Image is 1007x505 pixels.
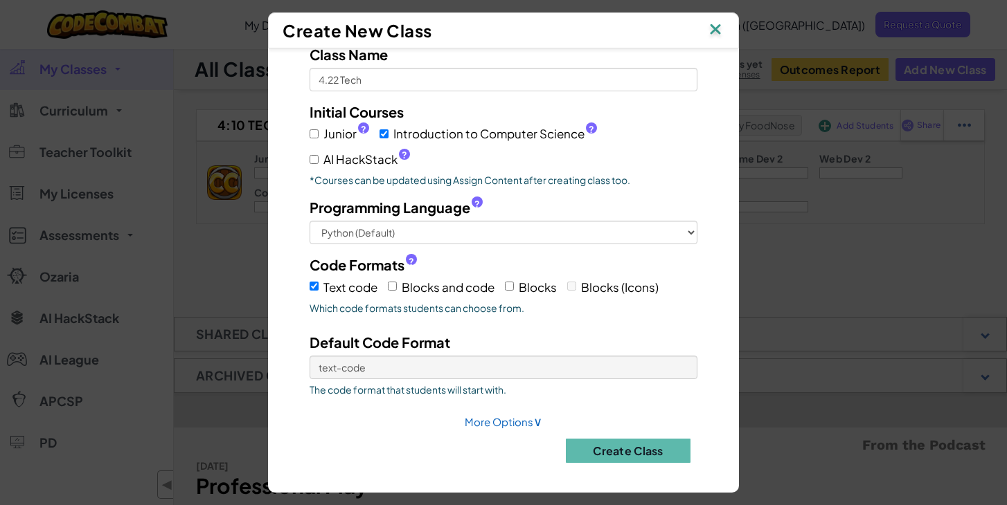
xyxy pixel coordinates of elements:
span: Class Name [310,46,388,63]
span: Blocks [519,279,557,295]
span: Text code [323,279,377,295]
input: AI HackStack? [310,155,319,164]
span: Introduction to Computer Science [393,124,597,144]
span: ? [589,124,594,135]
span: ? [409,256,414,267]
span: ? [402,149,407,160]
span: Code Formats [310,255,404,275]
span: The code format that students will start with. [310,383,697,396]
input: Introduction to Computer Science? [380,129,389,138]
span: Which code formats students can choose from. [310,301,697,315]
button: Create Class [566,439,690,463]
span: AI HackStack [323,149,410,169]
span: ? [474,199,480,210]
span: Programming Language [310,197,470,217]
input: Blocks and code [388,282,397,291]
label: Initial Courses [310,102,404,122]
a: More Options [465,415,542,428]
img: IconClose.svg [706,20,724,41]
span: Create New Class [283,20,432,41]
input: Blocks (Icons) [567,282,576,291]
span: ? [361,124,366,135]
span: ∨ [533,413,542,429]
span: Default Code Format [310,333,450,351]
p: *Courses can be updated using Assign Content after creating class too. [310,173,697,187]
span: Blocks (Icons) [581,279,659,295]
span: Junior [323,124,369,144]
input: Text code [310,282,319,291]
span: Blocks and code [402,279,494,295]
input: Blocks [505,282,514,291]
input: Junior? [310,129,319,138]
